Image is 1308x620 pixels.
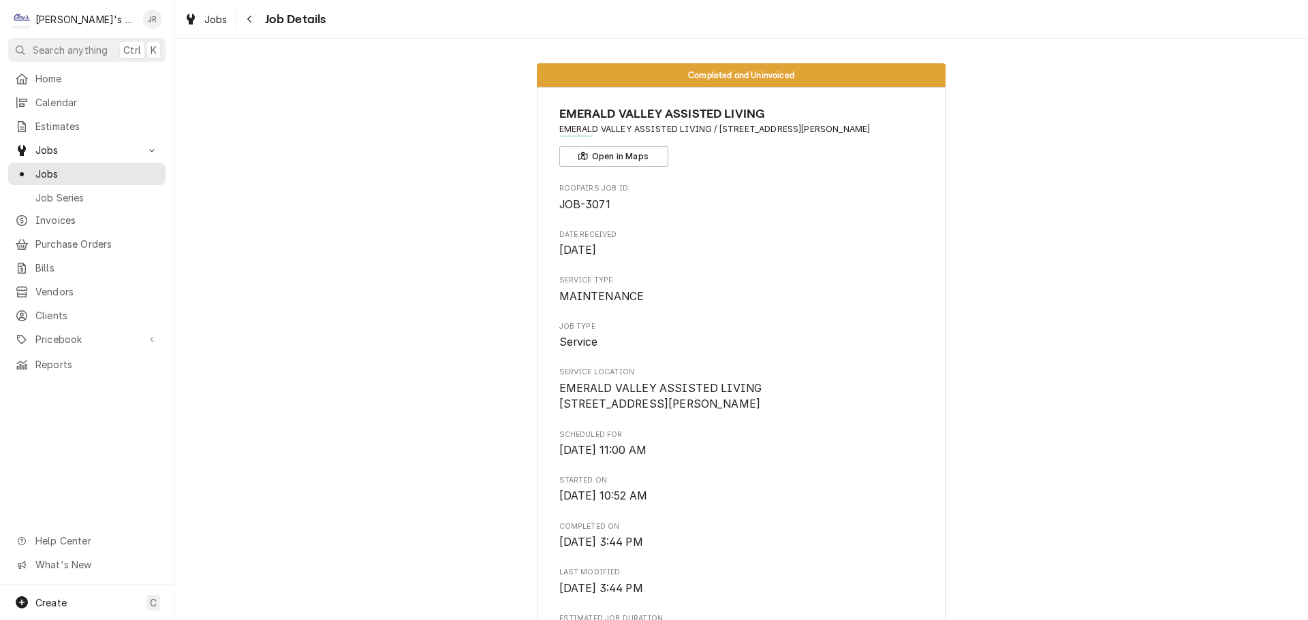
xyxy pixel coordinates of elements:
span: Home [35,71,159,86]
span: C [150,595,157,610]
a: Estimates [8,115,166,137]
div: Clay's Refrigeration's Avatar [12,10,31,29]
span: Service Type [559,275,924,286]
a: Go to What's New [8,553,166,576]
span: Create [35,597,67,608]
div: Scheduled For [559,429,924,459]
a: Go to Help Center [8,529,166,552]
div: [PERSON_NAME]'s Refrigeration [35,12,136,27]
span: Purchase Orders [35,237,159,251]
span: Last Modified [559,567,924,578]
span: Name [559,105,924,123]
span: K [151,43,157,57]
div: Started On [559,475,924,504]
a: Calendar [8,91,166,114]
span: Service Type [559,289,924,305]
span: Started On [559,488,924,504]
span: Job Type [559,334,924,350]
div: Date Received [559,229,924,259]
span: Completed On [559,521,924,532]
span: Invoices [35,213,159,227]
a: Purchase Orders [8,233,166,255]
div: Last Modified [559,567,924,596]
span: [DATE] 10:52 AM [559,489,647,502]
span: Search anything [33,43,108,57]
span: Jobs [35,143,138,157]
a: Bills [8,257,166,279]
span: What's New [35,557,157,572]
a: Go to Jobs [8,139,166,161]
button: Search anythingCtrlK [8,38,166,62]
span: Job Details [261,10,326,29]
span: Scheduled For [559,442,924,459]
span: Jobs [204,12,228,27]
span: [DATE] [559,244,597,257]
span: Ctrl [123,43,141,57]
div: Service Location [559,367,924,412]
div: Client Information [559,105,924,167]
span: Service Location [559,367,924,378]
a: Jobs [178,8,233,31]
span: Completed On [559,534,924,551]
a: Invoices [8,209,166,231]
span: Job Series [35,191,159,205]
div: Roopairs Job ID [559,183,924,212]
a: Go to Pricebook [8,328,166,350]
div: JR [143,10,162,29]
a: Jobs [8,163,166,185]
span: Address [559,123,924,135]
div: Job Type [559,321,924,350]
span: Job Type [559,321,924,332]
span: Jobs [35,167,159,181]
a: Vendors [8,280,166,303]
button: Navigate back [239,8,261,30]
span: Vendors [35,284,159,299]
span: Scheduled For [559,429,924,440]
span: Bills [35,261,159,275]
span: Estimates [35,119,159,133]
span: MAINTENANCE [559,290,644,303]
span: Help Center [35,534,157,548]
button: Open in Maps [559,146,668,167]
span: Completed and Uninvoiced [688,71,794,80]
span: Clients [35,308,159,323]
div: Completed On [559,521,924,551]
span: Service [559,336,598,348]
span: EMERALD VALLEY ASSISTED LIVING [STREET_ADDRESS][PERSON_NAME] [559,382,762,411]
span: [DATE] 3:44 PM [559,582,643,595]
span: Service Location [559,380,924,412]
span: [DATE] 11:00 AM [559,444,647,457]
div: Jeff Rue's Avatar [143,10,162,29]
span: Pricebook [35,332,138,346]
span: Date Received [559,242,924,259]
span: Reports [35,357,159,372]
a: Clients [8,304,166,327]
a: Home [8,67,166,90]
span: Date Received [559,229,924,240]
div: Service Type [559,275,924,304]
span: Started On [559,475,924,486]
span: Last Modified [559,581,924,597]
div: Status [537,63,946,87]
span: Roopairs Job ID [559,183,924,194]
span: JOB-3071 [559,198,610,211]
div: C [12,10,31,29]
span: Roopairs Job ID [559,197,924,213]
a: Reports [8,353,166,376]
span: Calendar [35,95,159,110]
span: [DATE] 3:44 PM [559,536,643,549]
a: Job Series [8,186,166,209]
